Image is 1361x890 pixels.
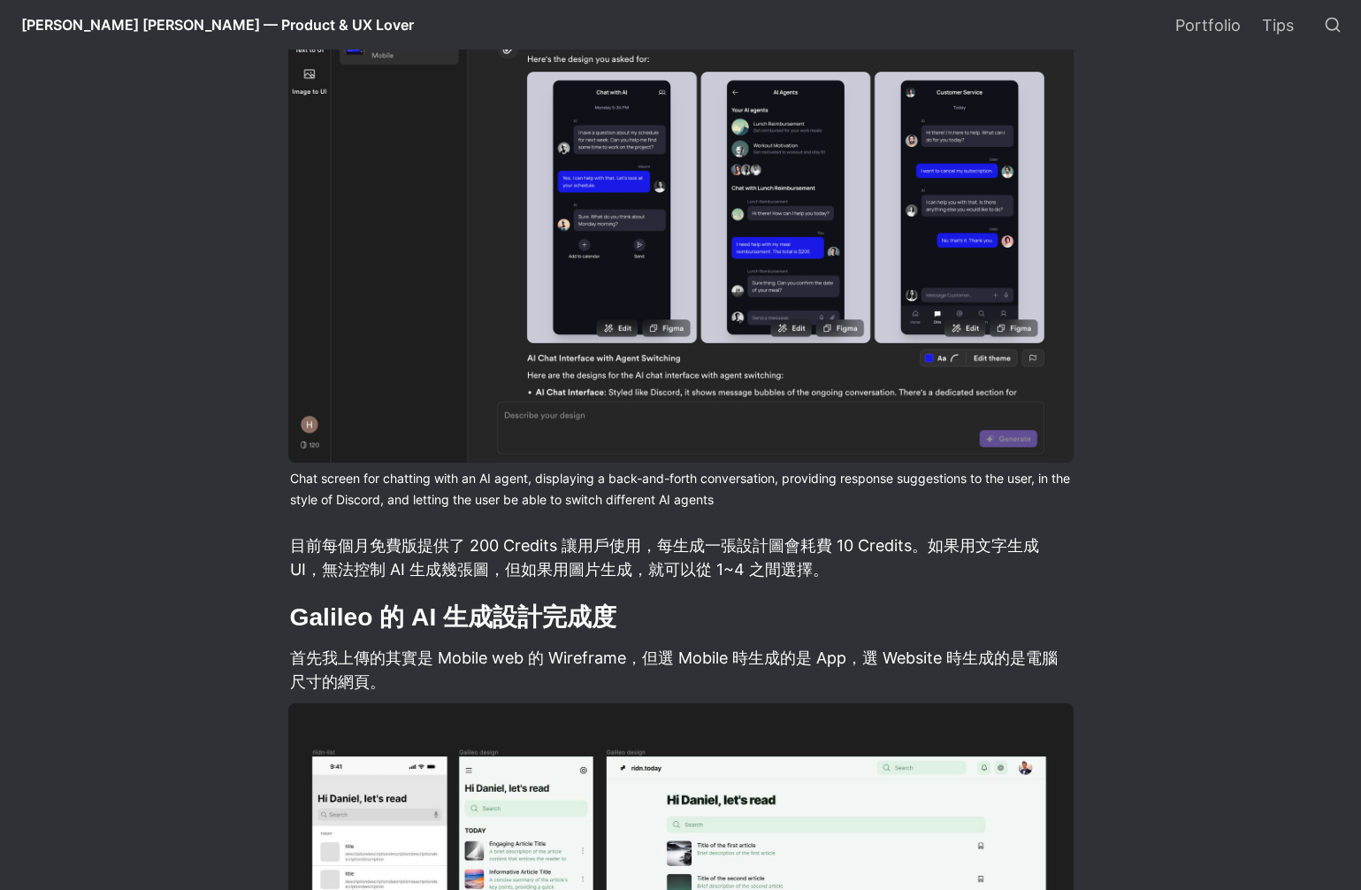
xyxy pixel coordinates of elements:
figcaption: Chat screen for chatting with an AI agent, displaying a back-and-forth conversation, providing re... [288,463,1074,516]
h2: Galileo 的 AI 生成設計完成度 [288,598,1074,636]
p: 目前每個月免費版提供了 200 Credits 讓用戶使用，每生成一張設計圖會耗費 10 Credits。如果用文字生成 UI，無法控制 AI 生成幾張圖，但如果用圖片生成，就可以從 1~4 之... [288,531,1074,584]
p: 首先我上傳的其實是 Mobile web 的 Wireframe，但選 Mobile 時生成的是 App，選 Website 時生成的是電腦尺寸的網頁。 [288,643,1074,696]
span: [PERSON_NAME] [PERSON_NAME] — Product & UX Lover [21,16,414,34]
